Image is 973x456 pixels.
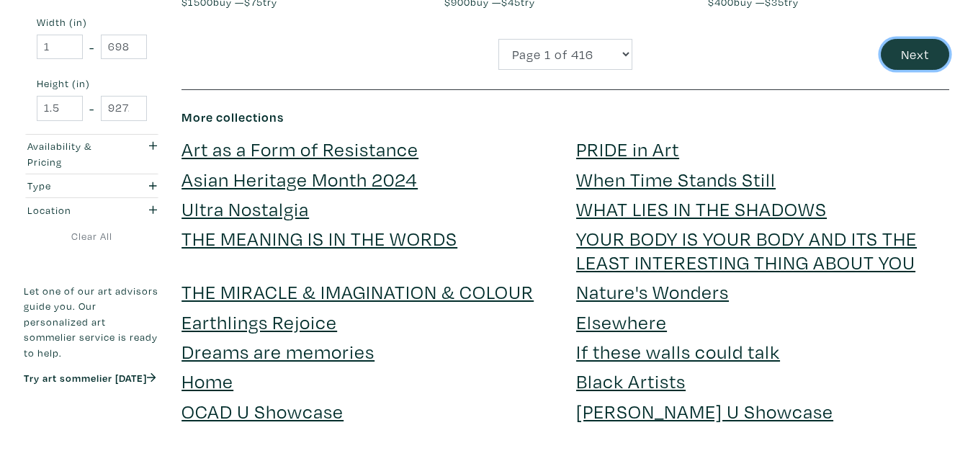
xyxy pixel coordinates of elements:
small: Width (in) [37,17,147,27]
a: Dreams are memories [181,339,375,364]
a: THE MIRACLE & IMAGINATION & COLOUR [181,279,534,304]
button: Type [24,174,160,197]
a: Asian Heritage Month 2024 [181,166,418,192]
a: Clear All [24,228,160,243]
a: Earthlings Rejoice [181,309,337,334]
button: Availability & Pricing [24,134,160,173]
a: Home [181,368,233,393]
div: Type [27,178,120,194]
div: Availability & Pricing [27,138,120,169]
a: Ultra Nostalgia [181,196,309,221]
a: WHAT LIES IN THE SHADOWS [576,196,827,221]
a: Elsewhere [576,309,667,334]
a: YOUR BODY IS YOUR BODY AND ITS THE LEAST INTERESTING THING ABOUT YOU [576,225,917,274]
a: Nature's Wonders [576,279,729,304]
a: Art as a Form of Resistance [181,136,418,161]
iframe: Customer reviews powered by Trustpilot [24,399,160,429]
a: PRIDE in Art [576,136,679,161]
a: Black Artists [576,368,686,393]
span: - [89,37,94,56]
small: Height (in) [37,79,147,89]
button: Next [881,39,949,70]
a: OCAD U Showcase [181,398,344,424]
span: - [89,98,94,117]
a: When Time Stands Still [576,166,776,192]
p: Let one of our art advisors guide you. Our personalized art sommelier service is ready to help. [24,282,160,360]
button: Location [24,198,160,222]
a: THE MEANING IS IN THE WORDS [181,225,457,251]
h6: More collections [181,109,949,125]
a: [PERSON_NAME] U Showcase [576,398,833,424]
a: If these walls could talk [576,339,780,364]
div: Location [27,202,120,218]
a: Try art sommelier [DATE] [24,370,156,384]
